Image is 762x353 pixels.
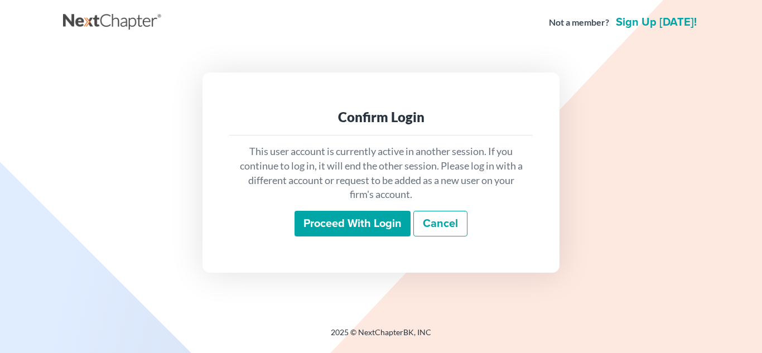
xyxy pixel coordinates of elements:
a: Cancel [413,211,467,236]
div: Confirm Login [238,108,524,126]
input: Proceed with login [295,211,411,236]
strong: Not a member? [549,16,609,29]
div: 2025 © NextChapterBK, INC [63,327,699,347]
p: This user account is currently active in another session. If you continue to log in, it will end ... [238,144,524,202]
a: Sign up [DATE]! [614,17,699,28]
